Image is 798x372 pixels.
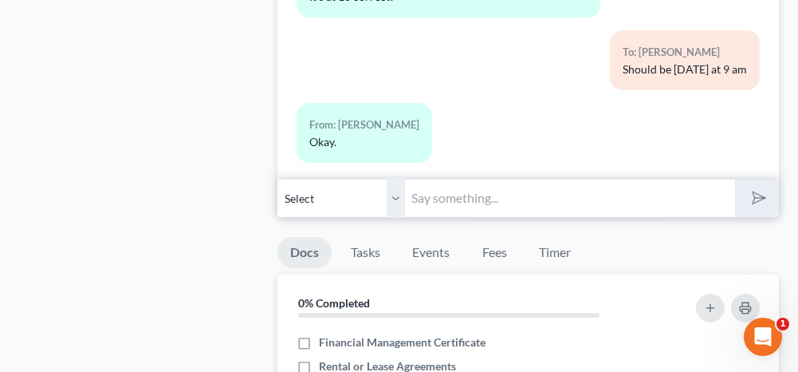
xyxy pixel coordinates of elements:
div: Okay. [309,134,419,150]
div: Should be [DATE] at 9 am [623,61,747,77]
iframe: Intercom live chat [744,318,782,356]
a: Timer [526,237,584,268]
a: Tasks [338,237,393,268]
strong: 0% Completed [298,296,370,310]
a: Fees [469,237,520,268]
a: Events [399,237,462,268]
div: To: [PERSON_NAME] [623,43,747,61]
span: Financial Management Certificate [319,334,485,350]
input: Say something... [405,179,734,218]
a: Docs [277,237,332,268]
div: From: [PERSON_NAME] [309,116,419,134]
span: 1 [776,318,789,330]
